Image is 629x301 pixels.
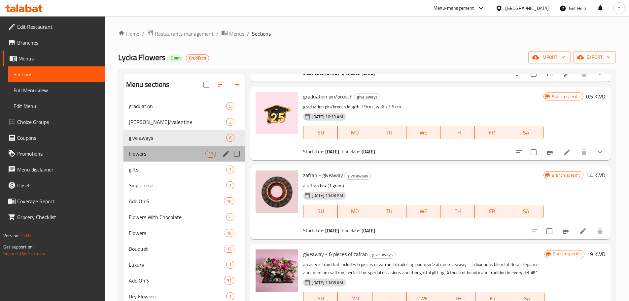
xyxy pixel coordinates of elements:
[226,213,234,221] div: items
[434,4,474,12] div: Menu-management
[129,261,227,269] span: Luxury
[18,55,100,62] span: Menus
[477,128,507,137] span: FR
[256,92,298,134] img: graduation pin/brooch
[227,103,234,109] span: 5
[303,182,543,190] p: a zafran box (1 gram)
[303,205,338,218] button: SU
[375,128,404,137] span: TU
[221,29,244,38] a: Menus
[3,146,105,162] a: Promotions
[573,51,616,63] button: export
[224,197,234,205] div: items
[17,150,100,158] span: Promotions
[303,170,343,180] span: zafran - giveaway
[303,147,324,156] span: Start date:
[3,114,105,130] a: Choice Groups
[226,166,234,173] div: items
[123,130,245,146] div: give aways6
[443,207,472,216] span: TH
[362,147,375,156] b: [DATE]
[14,86,100,94] span: Full Menu View
[509,126,543,139] button: SA
[475,126,509,139] button: FR
[303,260,544,277] p: an acrylic tray that includes 6 pieces of zafran Introducing our new ‘Zafran Giveaway’ – a luxuri...
[587,249,605,259] h6: 19 KWD
[512,207,541,216] span: SA
[224,245,234,253] div: items
[226,292,234,300] div: items
[129,150,206,158] span: Flowers
[309,280,346,286] span: [DATE] 11:08 AM
[586,92,605,101] h6: 0.5 KWD
[129,197,224,205] span: Add On'S
[342,147,360,156] span: End date:
[224,246,234,252] span: 12
[123,162,245,177] div: gifts7
[186,55,209,61] span: GrubTech
[123,257,245,273] div: Luxury1
[129,118,227,126] span: [PERSON_NAME]/valentine
[123,177,245,193] div: Single rose1
[3,243,34,251] span: Get support on:
[227,135,234,141] span: 6
[549,94,583,100] span: Branch specific
[475,205,509,218] button: FR
[14,70,100,78] span: Sections
[325,226,339,235] b: [DATE]
[17,181,100,189] span: Upsell
[558,223,574,239] button: Branch-specific-item
[306,207,335,216] span: SU
[118,29,616,38] nav: breadcrumb
[511,144,527,160] button: sort-choices
[354,93,380,101] span: give aways
[309,192,346,199] span: [DATE] 11:08 AM
[227,119,234,125] span: 3
[247,30,249,38] li: /
[3,193,105,209] a: Coverage Report
[3,51,105,66] a: Menus
[221,149,231,159] button: edit
[129,277,224,284] span: Add On'S
[369,251,396,259] div: give aways
[3,231,19,240] span: Version:
[563,148,571,156] a: Edit menu item
[579,227,587,235] a: Edit menu item
[309,114,346,120] span: [DATE] 10:13 AM
[129,292,227,300] span: Dry Flowers
[155,30,214,38] span: Restaurants management
[344,172,371,180] div: give aways
[3,177,105,193] a: Upsell
[147,29,214,38] a: Restaurants management
[17,166,100,173] span: Menu disclaimer
[372,126,406,139] button: TU
[123,146,245,162] div: Flowers10edit
[226,261,234,269] div: items
[505,5,549,12] div: [GEOGRAPHIC_DATA]
[17,134,100,142] span: Coupons
[129,181,227,189] span: Single rose
[224,278,234,284] span: 31
[129,229,224,237] span: Flowers
[129,245,224,253] div: Bouquet
[306,128,335,137] span: SU
[129,134,227,142] span: give aways
[123,114,245,130] div: [PERSON_NAME]/valentine3
[303,103,543,111] p: graduation pin/brooch length 1.9cm , width 2.6 cm
[3,19,105,35] a: Edit Restaurant
[129,213,227,221] span: Flowers With Chocolate
[549,172,583,178] span: Branch specific
[303,92,353,101] span: graduation pin/brooch
[303,126,338,139] button: SU
[8,82,105,98] a: Full Menu View
[340,207,369,216] span: MO
[409,128,438,137] span: WE
[550,251,584,257] span: Branch specific
[126,80,170,90] h2: Menu sections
